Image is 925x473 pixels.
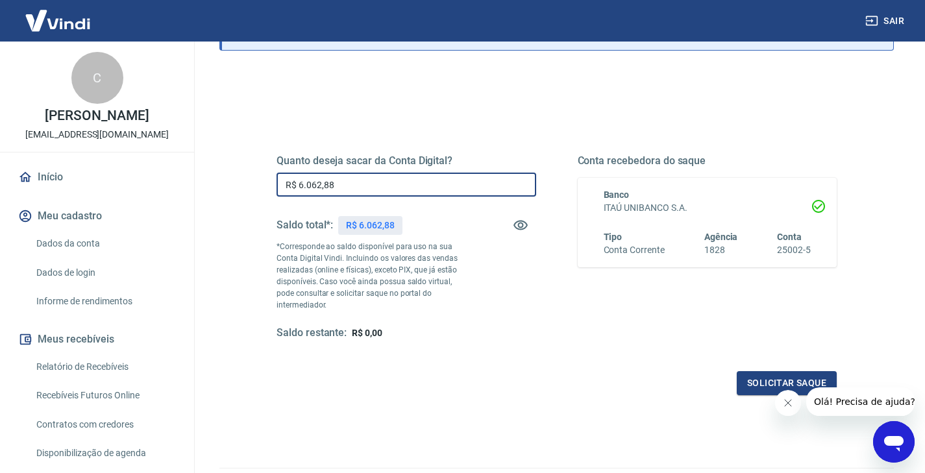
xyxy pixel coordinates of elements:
[45,109,149,123] p: [PERSON_NAME]
[16,163,179,191] a: Início
[31,354,179,380] a: Relatório de Recebíveis
[604,189,630,200] span: Banco
[31,411,179,438] a: Contratos com credores
[737,371,837,395] button: Solicitar saque
[71,52,123,104] div: C
[604,243,665,257] h6: Conta Corrente
[806,387,915,416] iframe: Mensagem da empresa
[777,243,811,257] h6: 25002-5
[578,154,837,167] h5: Conta recebedora do saque
[777,232,802,242] span: Conta
[604,232,623,242] span: Tipo
[775,390,801,416] iframe: Fechar mensagem
[277,219,333,232] h5: Saldo total*:
[352,328,382,338] span: R$ 0,00
[277,241,471,311] p: *Corresponde ao saldo disponível para uso na sua Conta Digital Vindi. Incluindo os valores das ve...
[873,421,915,463] iframe: Botão para abrir a janela de mensagens
[16,202,179,230] button: Meu cadastro
[346,219,394,232] p: R$ 6.062,88
[31,382,179,409] a: Recebíveis Futuros Online
[8,9,109,19] span: Olá! Precisa de ajuda?
[277,154,536,167] h5: Quanto deseja sacar da Conta Digital?
[31,230,179,257] a: Dados da conta
[31,260,179,286] a: Dados de login
[31,440,179,467] a: Disponibilização de agenda
[31,288,179,315] a: Informe de rendimentos
[25,128,169,141] p: [EMAIL_ADDRESS][DOMAIN_NAME]
[604,201,811,215] h6: ITAÚ UNIBANCO S.A.
[277,326,347,340] h5: Saldo restante:
[16,325,179,354] button: Meus recebíveis
[704,232,738,242] span: Agência
[704,243,738,257] h6: 1828
[863,9,909,33] button: Sair
[16,1,100,40] img: Vindi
